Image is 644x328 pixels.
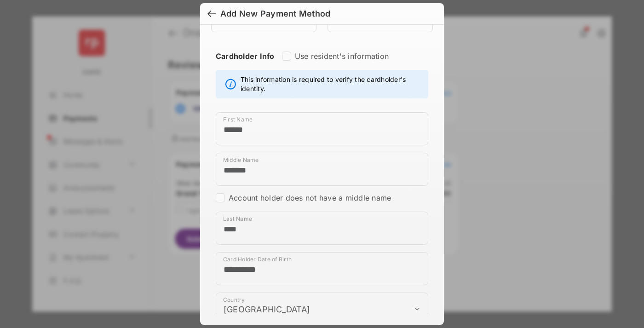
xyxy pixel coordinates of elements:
[295,52,389,61] label: Use resident's information
[216,52,275,77] strong: Cardholder Info
[229,193,391,202] label: Account holder does not have a middle name
[216,293,428,326] div: payment_method_screening[postal_addresses][country]
[241,75,423,93] span: This information is required to verify the cardholder's identity.
[220,9,330,19] div: Add New Payment Method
